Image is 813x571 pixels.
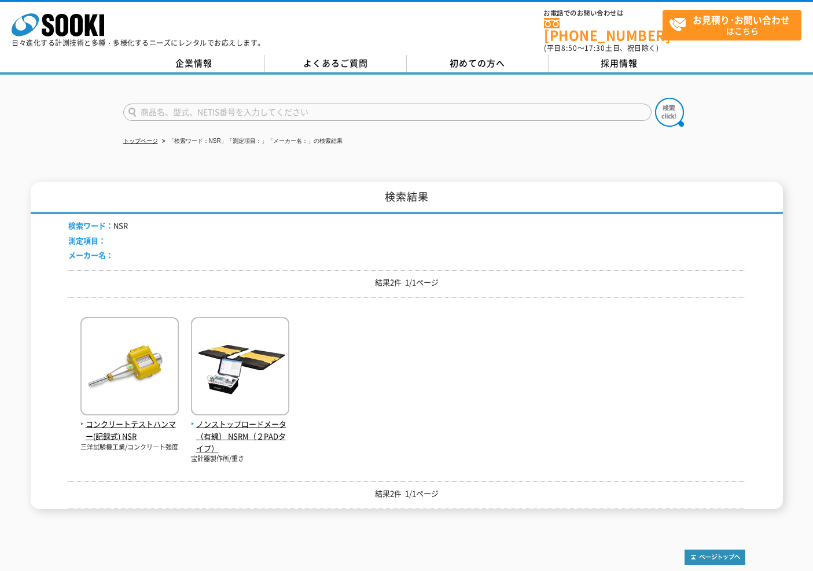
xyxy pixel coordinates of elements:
a: お見積り･お問い合わせはこちら [663,10,801,40]
a: コンクリートテストハンマー(記録式) NSR [80,406,179,442]
span: お電話でのお問い合わせは [544,10,663,17]
span: 8:50 [561,43,577,53]
input: 商品名、型式、NETIS番号を入力してください [123,104,652,121]
img: NSR [80,317,179,418]
img: btn_search.png [655,98,684,127]
p: 宝計器製作所/重さ [191,454,289,464]
span: はこちら [669,10,801,39]
p: 三洋試験機工業/コンクリート強度 [80,443,179,452]
span: 測定項目： [68,235,106,246]
a: 初めての方へ [407,55,549,72]
span: コンクリートテストハンマー(記録式) NSR [80,418,179,443]
p: 日々進化する計測技術と多種・多様化するニーズにレンタルでお応えします。 [12,39,265,46]
span: 17:30 [584,43,605,53]
img: トップページへ [685,550,745,565]
span: 検索ワード： [68,220,113,231]
a: よくあるご質問 [265,55,407,72]
li: NSR [68,220,128,232]
span: 初めての方へ [450,57,505,69]
a: 採用情報 [549,55,690,72]
strong: お見積り･お問い合わせ [693,13,790,27]
span: (平日 ～ 土日、祝日除く) [544,43,659,53]
span: ノンストップロードメータ（有線） NSRM（２PADタイプ） [191,418,289,454]
li: 「検索ワード：NSR」「測定項目：」「メーカー名：」の検索結果 [160,135,343,148]
a: トップページ [123,138,158,144]
h1: 検索結果 [31,182,783,214]
a: 企業情報 [123,55,265,72]
p: 結果2件 1/1ページ [68,277,745,289]
span: メーカー名： [68,249,113,260]
img: NSRM（２PADタイプ） [191,317,289,418]
a: [PHONE_NUMBER] [544,18,663,42]
p: 結果2件 1/1ページ [68,488,745,500]
a: ノンストップロードメータ（有線） NSRM（２PADタイプ） [191,406,289,454]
